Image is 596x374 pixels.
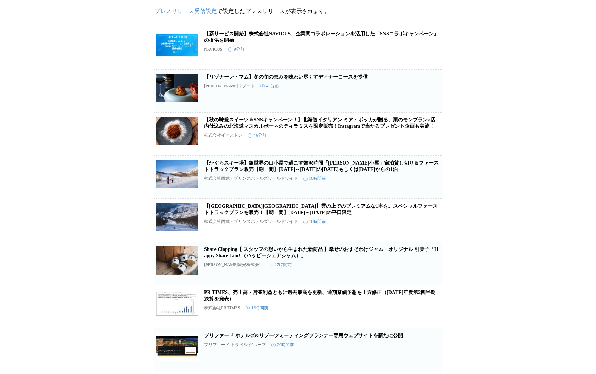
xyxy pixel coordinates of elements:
p: [PERSON_NAME]観光株式会社 [204,262,263,268]
time: 43分前 [260,83,279,89]
p: NAVICUS [204,47,223,52]
img: 【新サービス開始】株式会社NAVICUS、企業間コラボレーションを活用した「SNSコラボキャンペーン」の提供を開始 [156,31,198,59]
p: で設定したプレスリリースが表示されます。 [154,8,442,15]
img: 【リゾナーレトマム】冬の旬の恵みを味わい尽くすディナーコースを提供 [156,74,198,102]
img: 【かぐらスキー場】銀世界の山小屋で過ごす贅沢時間「和田小屋」宿泊貸し切り＆ファーストトラックプラン販売【期 間】2026年1月13日(火)～3月25日(水)の火曜日もしくは水曜日からの1泊 [156,160,198,188]
a: 【新サービス開始】株式会社NAVICUS、企業間コラボレーションを活用した「SNSコラボキャンペーン」の提供を開始 [204,31,439,43]
a: プリファード ホテルズ&リゾーツミーティングプランナー専用ウェブサイトを新たに公開 [204,333,403,338]
time: 17時間前 [269,262,292,268]
p: [PERSON_NAME]リゾート [204,83,255,89]
time: 46分前 [248,132,266,138]
p: 株式会社PR TIMES [204,305,240,311]
a: PR TIMES、売上高・営業利益ともに過去最高を更新、通期業績予想を上方修正（[DATE]年度第2四半期決算を発表） [204,290,435,301]
img: 【六日町八海山スキー場】雲の上でのプレミアムな1本を。スペシャルファーストトラックプランを販売！【期 間】2026年1月13日(火)～2月13日(金)の平日限定 [156,203,198,231]
p: プリファード トラベル グループ [204,342,266,348]
p: 株式会社西武・プリンスホテルズワールドワイド [204,219,298,225]
a: Share Clapping【 スタッフの想いから生まれた新商品 】幸せのおすそわけジャム オリジナル 引菓子「Happy Share Jam! （ハッピーシェアジャム）」 [204,247,438,258]
time: 16時間前 [303,176,326,182]
img: 【秋の味覚スイーツ＆SNSキャンペーン！】北海道イタリアン ミア・ボッカが贈る、栗のモンブラン×店内仕込みの北海道マスカルポーネのティラミスを限定販売！Instagramで当たるプレゼント企画も実施！ [156,117,198,145]
p: 株式会社西武・プリンスホテルズワールドワイド [204,176,298,182]
img: Share Clapping【 スタッフの想いから生まれた新商品 】幸せのおすそわけジャム オリジナル 引菓子「Happy Share Jam! （ハッピーシェアジャム）」 [156,246,198,275]
img: PR TIMES、売上高・営業利益ともに過去最高を更新、通期業績予想を上方修正（2025年度第2四半期決算を発表） [156,289,198,318]
a: 【[GEOGRAPHIC_DATA][GEOGRAPHIC_DATA]】雲の上でのプレミアムな1本を。スペシャルファーストトラックプランを販売！【期 間】[DATE]～[DATE]の平日限定 [204,203,438,215]
time: 18時間前 [246,305,268,311]
time: 16時間前 [303,219,326,225]
time: 20時間前 [271,342,294,348]
p: 株式会社イーストン [204,132,242,138]
a: 【秋の味覚スイーツ＆SNSキャンペーン！】北海道イタリアン ミア・ボッカが贈る、栗のモンブラン×店内仕込みの北海道マスカルポーネのティラミスを限定販売！Instagramで当たるプレゼント企画も実施！ [204,117,435,129]
time: 9分前 [228,46,244,52]
img: プリファード ホテルズ&リゾーツミーティングプランナー専用ウェブサイトを新たに公開 [156,333,198,361]
a: 【かぐらスキー場】銀世界の山小屋で過ごす贅沢時間「[PERSON_NAME]小屋」宿泊貸し切り＆ファーストトラックプラン販売【期 間】[DATE]～[DATE]の[DATE]もしくは[DATE]... [204,160,439,172]
a: 【リゾナーレトマム】冬の旬の恵みを味わい尽くすディナーコースを提供 [204,74,368,80]
a: プレスリリース受信設定 [154,8,217,14]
